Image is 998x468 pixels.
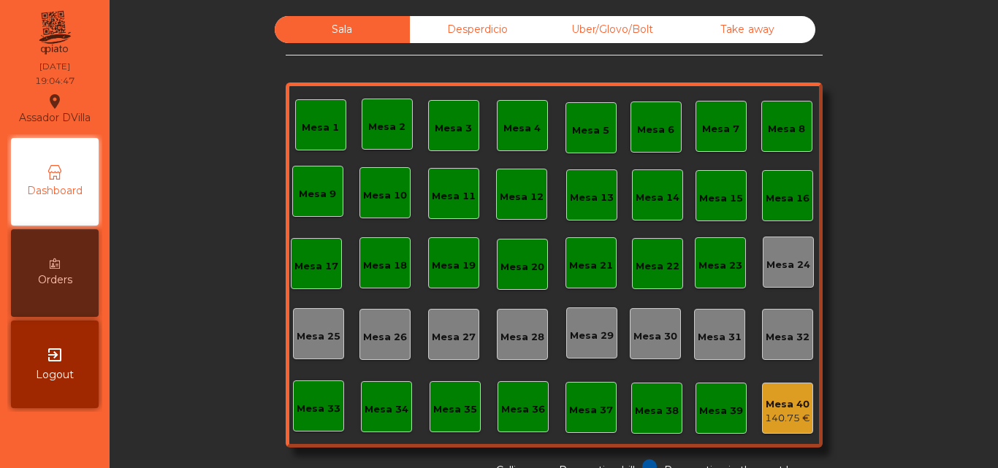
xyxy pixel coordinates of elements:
[768,122,805,137] div: Mesa 8
[27,183,83,199] span: Dashboard
[570,191,614,205] div: Mesa 13
[545,16,680,43] div: Uber/Glovo/Bolt
[432,330,476,345] div: Mesa 27
[501,402,545,417] div: Mesa 36
[433,402,477,417] div: Mesa 35
[698,330,742,345] div: Mesa 31
[37,7,72,58] img: qpiato
[637,123,674,137] div: Mesa 6
[363,330,407,345] div: Mesa 26
[633,329,677,344] div: Mesa 30
[765,411,810,426] div: 140.75 €
[299,187,336,202] div: Mesa 9
[46,346,64,364] i: exit_to_app
[297,329,340,344] div: Mesa 25
[699,191,743,206] div: Mesa 15
[363,258,407,273] div: Mesa 18
[302,120,339,135] div: Mesa 1
[766,191,810,206] div: Mesa 16
[39,60,70,73] div: [DATE]
[368,120,405,134] div: Mesa 2
[698,258,742,273] div: Mesa 23
[435,121,472,136] div: Mesa 3
[572,123,609,138] div: Mesa 5
[294,259,338,274] div: Mesa 17
[19,91,91,127] div: Assador DVilla
[500,330,544,345] div: Mesa 28
[500,190,544,204] div: Mesa 12
[570,329,614,343] div: Mesa 29
[500,260,544,275] div: Mesa 20
[275,16,410,43] div: Sala
[766,258,810,272] div: Mesa 24
[699,404,743,418] div: Mesa 39
[36,367,74,383] span: Logout
[410,16,545,43] div: Desperdicio
[635,404,679,418] div: Mesa 38
[680,16,815,43] div: Take away
[46,93,64,110] i: location_on
[503,121,541,136] div: Mesa 4
[35,74,75,88] div: 19:04:47
[766,330,810,345] div: Mesa 32
[569,258,613,273] div: Mesa 21
[702,122,739,137] div: Mesa 7
[636,259,679,274] div: Mesa 22
[765,397,810,412] div: Mesa 40
[432,258,476,273] div: Mesa 19
[636,191,679,205] div: Mesa 14
[297,402,340,416] div: Mesa 33
[432,189,476,204] div: Mesa 11
[569,403,613,418] div: Mesa 37
[363,188,407,203] div: Mesa 10
[38,272,72,288] span: Orders
[365,402,408,417] div: Mesa 34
